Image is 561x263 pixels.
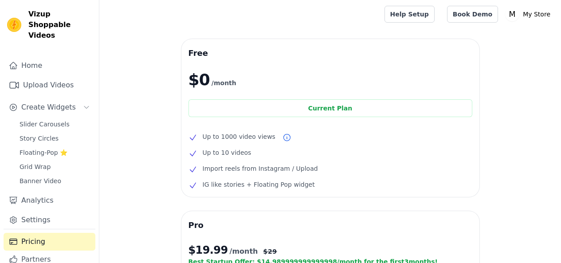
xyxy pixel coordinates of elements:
a: Settings [4,211,95,229]
button: Create Widgets [4,98,95,116]
a: Home [4,57,95,75]
img: Vizup [7,18,21,32]
span: $ 19.99 [188,243,228,257]
a: Slider Carousels [14,118,95,130]
a: Pricing [4,233,95,251]
text: M [509,10,516,19]
span: Floating-Pop ⭐ [20,148,67,157]
span: Slider Carousels [20,120,70,129]
span: Story Circles [20,134,59,143]
span: $ 29 [263,247,277,256]
span: Up to 1000 video views [203,131,275,142]
a: Banner Video [14,175,95,187]
span: Up to 10 videos [203,147,251,158]
a: Help Setup [384,6,435,23]
span: Grid Wrap [20,162,51,171]
span: /month [230,246,258,257]
div: Current Plan [188,99,472,117]
a: Floating-Pop ⭐ [14,146,95,159]
span: Banner Video [20,177,61,185]
a: Story Circles [14,132,95,145]
a: Analytics [4,192,95,209]
button: M My Store [505,6,554,22]
span: Create Widgets [21,102,76,113]
a: Upload Videos [4,76,95,94]
a: Grid Wrap [14,161,95,173]
span: Import reels from Instagram / Upload [203,163,318,174]
span: IG like stories + Floating Pop widget [203,179,315,190]
h3: Free [188,46,472,60]
span: /month [212,78,236,88]
h3: Pro [188,218,472,232]
span: $0 [188,71,210,89]
a: Book Demo [447,6,498,23]
span: Vizup Shoppable Videos [28,9,92,41]
p: My Store [519,6,554,22]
